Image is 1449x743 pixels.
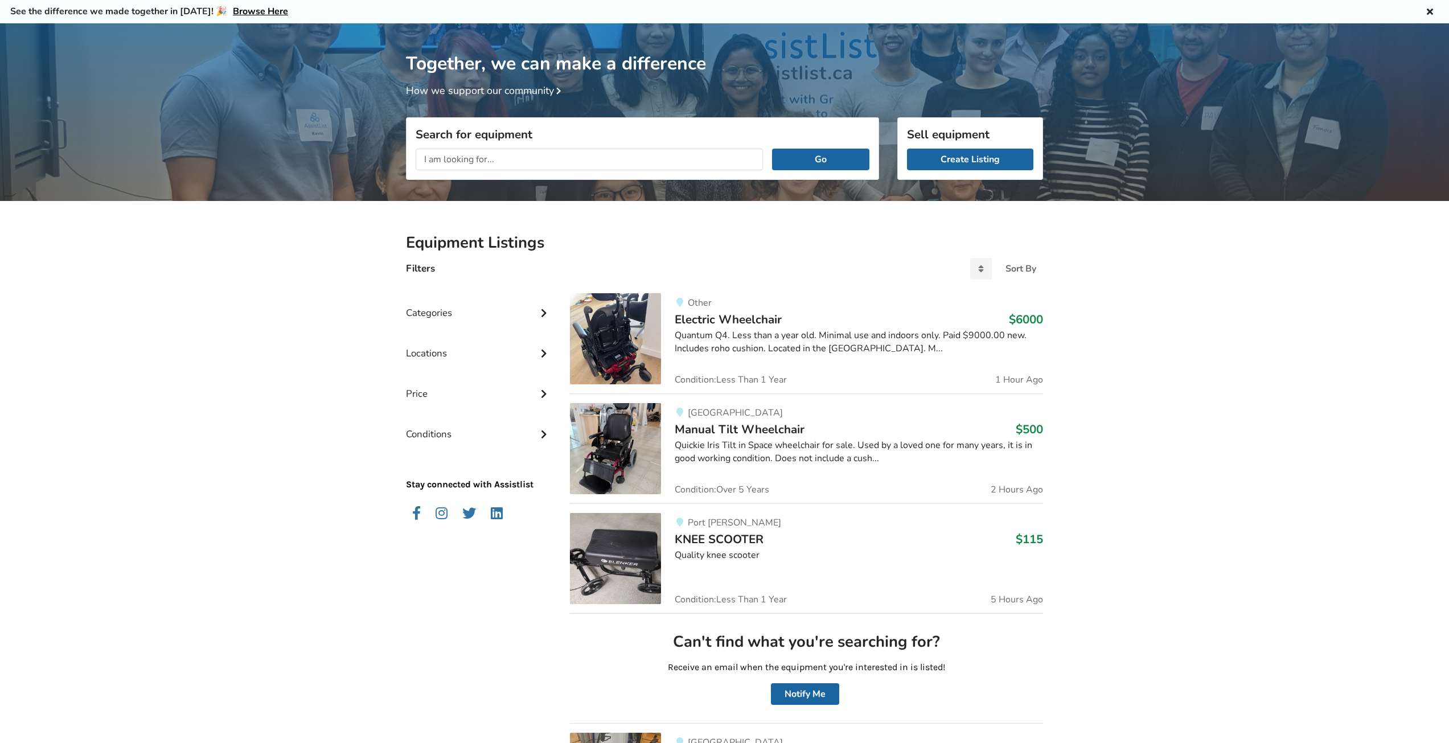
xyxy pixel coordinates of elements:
[406,405,552,446] div: Conditions
[907,149,1033,170] a: Create Listing
[570,513,661,604] img: mobility-knee scooter
[406,262,435,275] h4: Filters
[907,127,1033,142] h3: Sell equipment
[675,531,764,547] span: KNEE SCOOTER
[406,84,565,97] a: How we support our community
[675,595,787,604] span: Condition: Less Than 1 Year
[570,293,1043,393] a: mobility-electric wheelchair OtherElectric Wheelchair$6000Quantum Q4. Less than a year old. Minim...
[675,311,782,327] span: Electric Wheelchair
[688,516,781,529] span: Port [PERSON_NAME]
[1016,422,1043,437] h3: $500
[570,403,661,494] img: mobility-manual tilt wheelchair
[570,503,1043,613] a: mobility-knee scooterPort [PERSON_NAME]KNEE SCOOTER$115Quality knee scooterCondition:Less Than 1 ...
[406,284,552,325] div: Categories
[675,439,1043,465] div: Quickie Iris Tilt in Space wheelchair for sale. Used by a loved one for many years, it is in good...
[688,297,712,309] span: Other
[991,485,1043,494] span: 2 Hours Ago
[406,365,552,405] div: Price
[675,485,769,494] span: Condition: Over 5 Years
[233,5,288,18] a: Browse Here
[416,127,869,142] h3: Search for equipment
[579,661,1034,674] p: Receive an email when the equipment you're interested in is listed!
[995,375,1043,384] span: 1 Hour Ago
[570,393,1043,503] a: mobility-manual tilt wheelchair[GEOGRAPHIC_DATA]Manual Tilt Wheelchair$500Quickie Iris Tilt in Sp...
[570,293,661,384] img: mobility-electric wheelchair
[675,329,1043,355] div: Quantum Q4. Less than a year old. Minimal use and indoors only. Paid $9000.00 new. Includes roho ...
[675,421,804,437] span: Manual Tilt Wheelchair
[1005,264,1036,273] div: Sort By
[10,6,288,18] h5: See the difference we made together in [DATE]! 🎉
[579,632,1034,652] h2: Can't find what you're searching for?
[675,375,787,384] span: Condition: Less Than 1 Year
[772,149,869,170] button: Go
[991,595,1043,604] span: 5 Hours Ago
[406,233,1043,253] h2: Equipment Listings
[406,325,552,365] div: Locations
[675,549,1043,562] div: Quality knee scooter
[1009,312,1043,327] h3: $6000
[771,683,839,705] button: Notify Me
[1016,532,1043,547] h3: $115
[406,23,1043,75] h1: Together, we can make a difference
[406,446,552,491] p: Stay connected with Assistlist
[416,149,763,170] input: I am looking for...
[688,407,783,419] span: [GEOGRAPHIC_DATA]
